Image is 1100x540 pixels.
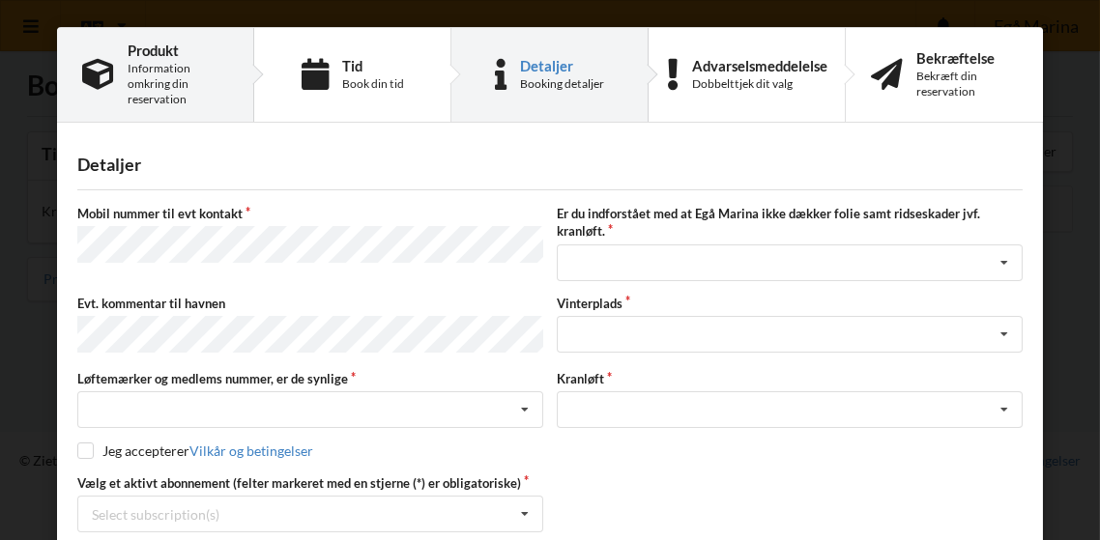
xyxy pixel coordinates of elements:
div: Bekræftelse [916,50,1018,66]
div: Book din tid [342,76,404,92]
label: Vælg et aktivt abonnement (felter markeret med en stjerne (*) er obligatoriske) [77,474,543,492]
div: Dobbelttjek dit valg [692,76,827,92]
label: Kranløft [557,370,1023,387]
div: Produkt [128,43,228,58]
a: Vilkår og betingelser [189,442,313,459]
div: Booking detaljer [520,76,604,92]
div: Detaljer [77,154,1023,176]
label: Mobil nummer til evt kontakt [77,205,543,222]
div: Select subscription(s) [92,506,219,523]
label: Er du indforstået med at Egå Marina ikke dækker folie samt ridseskader jvf. kranløft. [557,205,1023,240]
div: Information omkring din reservation [128,61,228,107]
div: Bekræft din reservation [916,69,1018,99]
label: Løftemærker og medlems nummer, er de synlige [77,370,543,387]
label: Jeg accepterer [77,442,313,459]
div: Advarselsmeddelelse [692,58,827,73]
div: Detaljer [520,58,604,73]
label: Vinterplads [557,295,1023,312]
label: Evt. kommentar til havnen [77,295,543,312]
div: Tid [342,58,404,73]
